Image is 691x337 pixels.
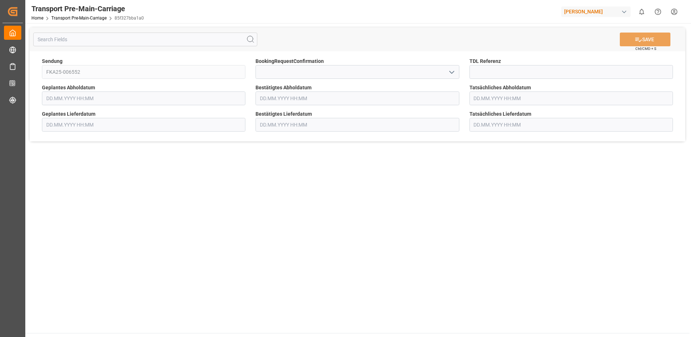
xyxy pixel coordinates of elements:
[31,16,43,21] a: Home
[446,67,456,78] button: open menu
[31,3,144,14] div: Transport Pre-Main-Carriage
[256,84,312,91] span: Bestätigtes Abholdatum
[42,110,95,118] span: Geplantes Lieferdatum
[469,57,501,65] span: TDL Referenz
[469,84,531,91] span: Tatsächliches Abholdatum
[42,84,95,91] span: Geplantes Abholdatum
[256,110,312,118] span: Bestätigtes Lieferdatum
[51,16,107,21] a: Transport Pre-Main-Carriage
[469,91,673,105] input: DD.MM.YYYY HH:MM
[42,91,245,105] input: DD.MM.YYYY HH:MM
[42,57,63,65] span: Sendung
[42,118,245,132] input: DD.MM.YYYY HH:MM
[650,4,666,20] button: Help Center
[256,118,459,132] input: DD.MM.YYYY HH:MM
[256,91,459,105] input: DD.MM.YYYY HH:MM
[635,46,656,51] span: Ctrl/CMD + S
[620,33,670,46] button: SAVE
[634,4,650,20] button: show 0 new notifications
[469,110,531,118] span: Tatsächliches Lieferdatum
[561,7,631,17] div: [PERSON_NAME]
[256,57,324,65] span: BookingRequestConfirmation
[561,5,634,18] button: [PERSON_NAME]
[33,33,257,46] input: Search Fields
[469,118,673,132] input: DD.MM.YYYY HH:MM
